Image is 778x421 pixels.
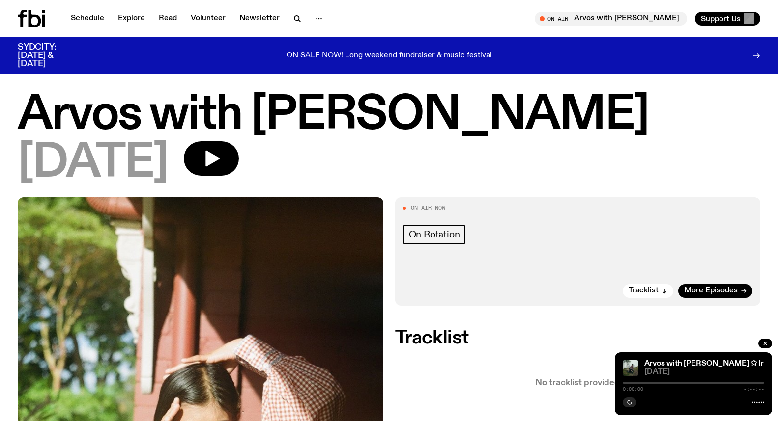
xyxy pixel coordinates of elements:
[684,287,738,294] span: More Episodes
[701,14,741,23] span: Support Us
[411,205,445,210] span: On Air Now
[409,229,460,240] span: On Rotation
[623,360,638,376] img: Rich Brian sits on playground equipment pensively, feeling ethereal in a misty setting
[623,387,643,392] span: 0:00:00
[623,284,673,298] button: Tracklist
[233,12,286,26] a: Newsletter
[287,52,492,60] p: ON SALE NOW! Long weekend fundraiser & music festival
[629,287,659,294] span: Tracklist
[153,12,183,26] a: Read
[18,93,760,137] h1: Arvos with [PERSON_NAME]
[18,141,168,185] span: [DATE]
[744,387,764,392] span: -:--:--
[395,379,761,387] p: No tracklist provided
[112,12,151,26] a: Explore
[695,12,760,26] button: Support Us
[644,368,764,376] span: [DATE]
[535,12,687,26] button: On AirArvos with [PERSON_NAME]
[678,284,752,298] a: More Episodes
[403,225,466,244] a: On Rotation
[395,329,761,347] h2: Tracklist
[65,12,110,26] a: Schedule
[18,43,81,68] h3: SYDCITY: [DATE] & [DATE]
[185,12,231,26] a: Volunteer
